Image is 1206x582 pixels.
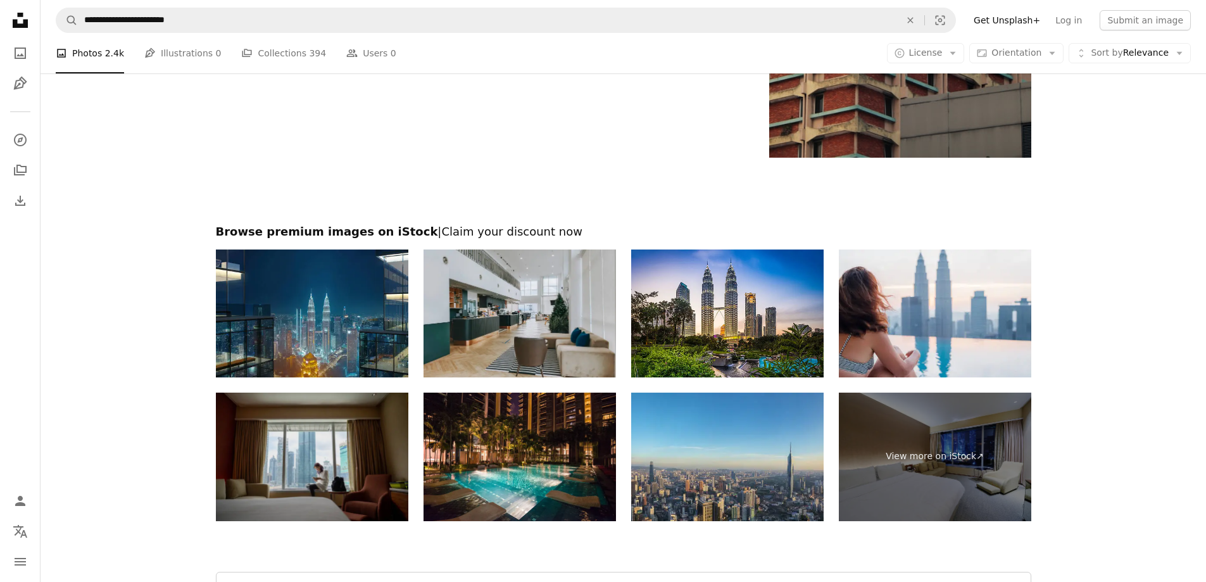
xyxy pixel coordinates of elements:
[8,488,33,514] a: Log in / Sign up
[8,41,33,66] a: Photos
[424,250,616,378] img: interior of reception co sharing office cafe area lot in day time
[631,250,824,378] img: Kuala Lumpur KLCC Park Petronas Towers illuminated at sunset Malaysia
[8,188,33,213] a: Download History
[896,8,924,32] button: Clear
[391,46,396,60] span: 0
[8,158,33,183] a: Collections
[241,33,326,73] a: Collections 394
[309,46,326,60] span: 394
[346,33,396,73] a: Users 0
[839,250,1031,378] img: Lonely woman in swimsuit sitting on sanbed next to infinity pool enjojing two skyscrapers tower t...
[8,127,33,153] a: Explore
[56,8,78,32] button: Search Unsplash
[991,47,1041,58] span: Orientation
[8,8,33,35] a: Home — Unsplash
[925,8,955,32] button: Visual search
[966,10,1048,30] a: Get Unsplash+
[909,47,943,58] span: License
[8,519,33,544] button: Language
[144,33,221,73] a: Illustrations 0
[216,224,1031,239] h2: Browse premium images on iStock
[1069,43,1191,63] button: Sort byRelevance
[8,549,33,574] button: Menu
[1091,47,1122,58] span: Sort by
[8,71,33,96] a: Illustrations
[969,43,1064,63] button: Orientation
[437,225,582,238] span: | Claim your discount now
[1048,10,1090,30] a: Log in
[1091,47,1169,60] span: Relevance
[216,393,408,521] img: Portrait of An Asian tourist woman using smartphone in hotel room after check-in - Solo Travel co...
[216,250,408,378] img: Modern high-end apartment or office with beautiful night city view
[424,393,616,521] img: Swimming Pool at Night in Kuala Lumpur (Malaysia)
[1100,10,1191,30] button: Submit an image
[839,393,1031,521] a: View more on iStock↗
[216,46,222,60] span: 0
[56,8,956,33] form: Find visuals sitewide
[631,393,824,521] img: Panorama aerial view of Kuala Lumpur cityscape
[887,43,965,63] button: License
